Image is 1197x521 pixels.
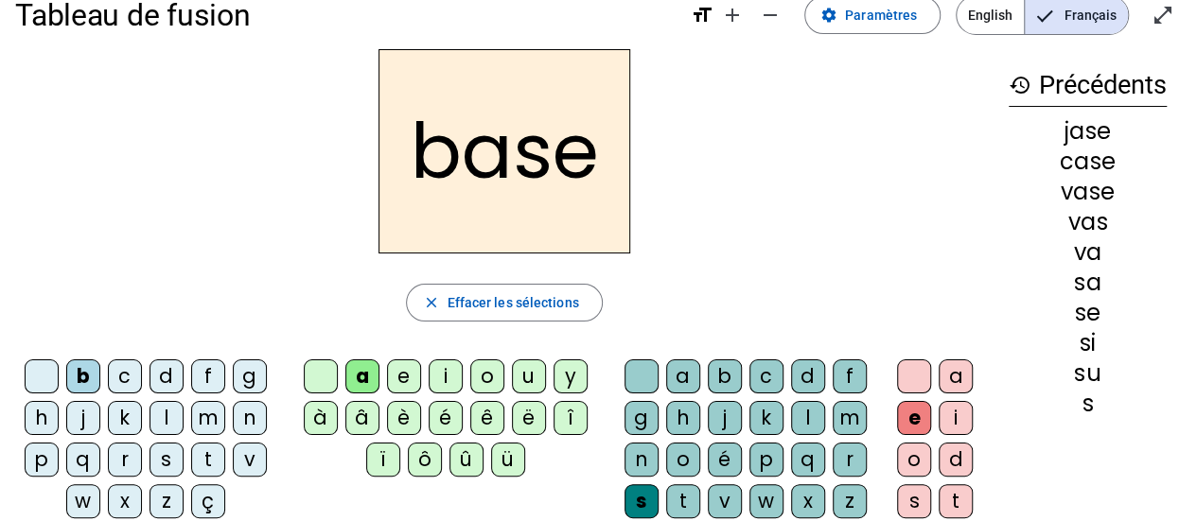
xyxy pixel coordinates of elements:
div: va [1009,241,1167,264]
div: su [1009,362,1167,385]
div: s [625,484,659,518]
div: ë [512,401,546,435]
div: jase [1009,120,1167,143]
div: c [108,359,142,393]
div: h [666,401,700,435]
div: s [1009,392,1167,415]
div: o [897,443,931,477]
div: h [25,401,59,435]
div: j [66,401,100,435]
div: é [708,443,742,477]
span: Paramètres [845,4,917,26]
span: Effacer les sélections [447,291,578,314]
div: a [939,359,973,393]
div: m [833,401,867,435]
div: u [512,359,546,393]
div: q [791,443,825,477]
div: r [833,443,867,477]
div: l [150,401,184,435]
div: ô [408,443,442,477]
div: ê [470,401,504,435]
div: w [66,484,100,518]
div: â [345,401,379,435]
div: ï [366,443,400,477]
div: g [233,359,267,393]
div: t [939,484,973,518]
div: g [625,401,659,435]
div: a [345,359,379,393]
div: n [233,401,267,435]
div: f [191,359,225,393]
div: w [749,484,783,518]
div: m [191,401,225,435]
div: k [749,401,783,435]
mat-icon: format_size [691,4,713,26]
div: q [66,443,100,477]
div: sa [1009,271,1167,294]
mat-icon: open_in_full [1152,4,1174,26]
div: n [625,443,659,477]
div: a [666,359,700,393]
div: r [108,443,142,477]
div: ü [491,443,525,477]
div: se [1009,302,1167,324]
div: o [666,443,700,477]
div: é [429,401,463,435]
div: û [449,443,484,477]
div: è [387,401,421,435]
div: î [554,401,588,435]
div: v [233,443,267,477]
div: f [833,359,867,393]
div: y [554,359,588,393]
div: o [470,359,504,393]
mat-icon: settings [820,7,837,24]
div: si [1009,332,1167,355]
div: p [749,443,783,477]
div: s [150,443,184,477]
h2: base [378,49,630,253]
h3: Précédents [1009,64,1167,107]
div: d [150,359,184,393]
div: e [387,359,421,393]
mat-icon: remove [759,4,782,26]
div: p [25,443,59,477]
div: c [749,359,783,393]
div: x [791,484,825,518]
div: l [791,401,825,435]
div: t [191,443,225,477]
div: b [708,359,742,393]
div: à [304,401,338,435]
div: z [150,484,184,518]
div: k [108,401,142,435]
div: z [833,484,867,518]
div: vase [1009,181,1167,203]
div: x [108,484,142,518]
div: v [708,484,742,518]
div: j [708,401,742,435]
mat-icon: close [422,294,439,311]
div: case [1009,150,1167,173]
mat-icon: add [721,4,744,26]
div: ç [191,484,225,518]
div: vas [1009,211,1167,234]
div: i [429,359,463,393]
div: d [939,443,973,477]
div: t [666,484,700,518]
button: Effacer les sélections [406,284,602,321]
div: s [897,484,931,518]
mat-icon: history [1009,74,1031,96]
div: i [939,401,973,435]
div: e [897,401,931,435]
div: b [66,359,100,393]
div: d [791,359,825,393]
